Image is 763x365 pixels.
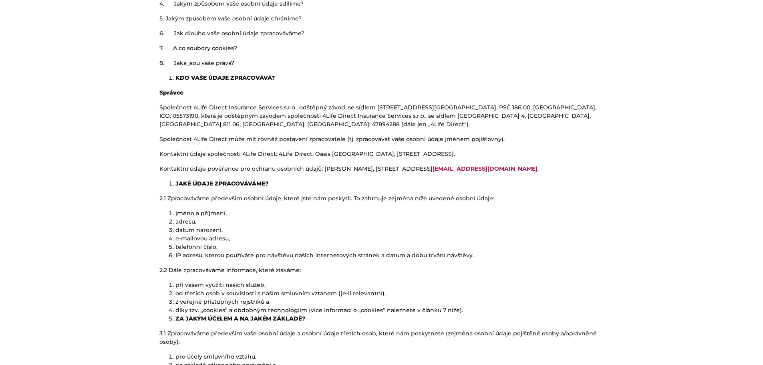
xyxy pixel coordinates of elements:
p: 2.2 Dále zpracováváme informace, které získáme: [159,266,604,274]
li: z veřejně přístupných rejstříků a [175,298,604,306]
li: jméno a příjmení, [175,209,604,218]
li: e-mailovou adresu, [175,234,604,243]
a: [EMAIL_ADDRESS][DOMAIN_NAME] [433,165,538,172]
li: telefonní číslo, [175,243,604,251]
p: 8. Jaká jsou vaše práva? [159,59,604,67]
p: 2.1 Zpracováváme především osobní údaje, které jste nám poskytli. To zahrnuje zejména níže uveden... [159,194,604,203]
p: Společnost 4Life Direct může mít rovněž postavení zpracovatele (tj. zpracovávat vaše osobní údaje... [159,135,604,143]
a: KDO VAŠE ÚDAJE ZPRACOVÁVÁ? [175,74,275,81]
li: IP adresu, kterou používáte pro návštěvu našich internetových stránek a datum a dobu trvání návšt... [175,251,604,260]
strong: Správce [159,89,183,96]
li: adresu, [175,218,604,226]
a: ZA JAKÝM ÚČELEM A NA JAKÉM ZÁKLADĚ? [175,315,305,322]
li: díky tzv. „cookies“ a obdobným technologiím (více informací o „cookies“ naleznete v článku 7 níže). [175,306,604,315]
p: 7. A co soubory cookies? [159,44,604,52]
p: 3.1 Zpracováváme především vaše osobní údaje a osobní údaje třetích osob, které nám poskytnete (z... [159,329,604,346]
strong: JAKÉ ÚDAJE ZPRACOVÁVÁME? [175,180,268,187]
p: 5. Jakým způsobem vaše osobní údaje chráníme? [159,14,604,23]
p: Společnost 4Life Direct Insurance Services s.r.o., odštěpný závod, se sídlem [STREET_ADDRESS][GEO... [159,103,604,129]
p: 6. Jak dlouho vaše osobní údaje zpracováváme? [159,29,604,38]
li: pro účely smluvního vztahu, [175,353,604,361]
li: datum narození, [175,226,604,234]
li: při vašem využití našich služeb, [175,281,604,289]
p: Kontaktní údaje pověřence pro ochranu osobních údajů: [PERSON_NAME], [STREET_ADDRESS] . [159,165,604,173]
p: Kontaktní údaje společnosti 4Life Direct: 4Life Direct, Oasis [GEOGRAPHIC_DATA], [STREET_ADDRESS]. [159,150,604,158]
li: od třetích osob v souvislosti s naším smluvním vztahem (je-li relevantní), [175,289,604,298]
